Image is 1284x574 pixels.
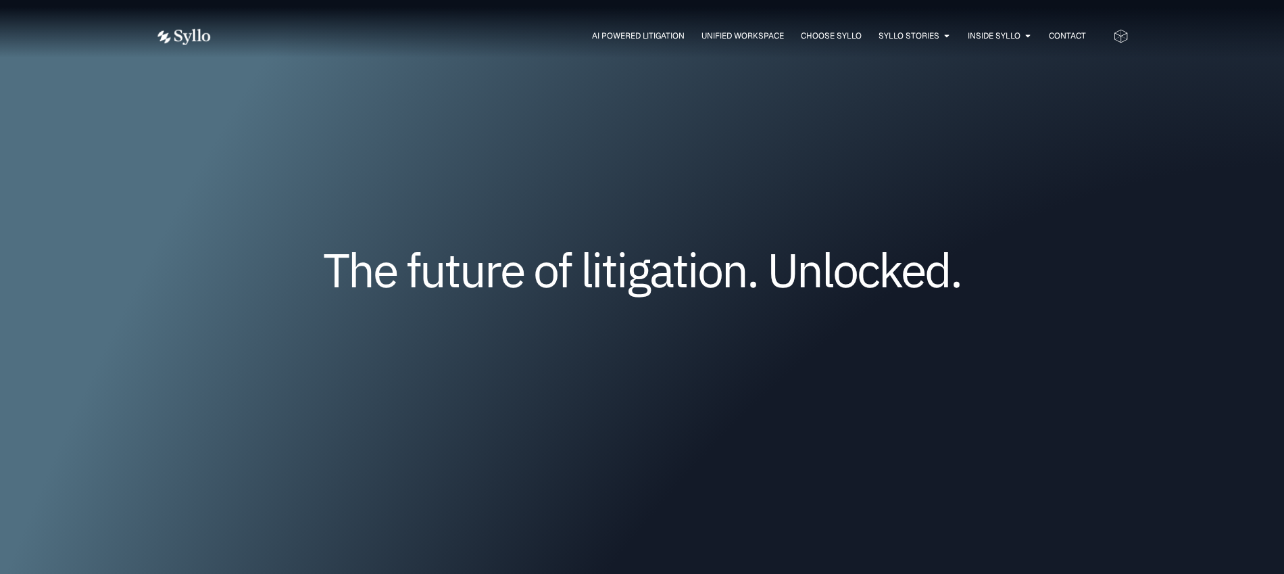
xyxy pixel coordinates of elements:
[801,30,862,42] a: Choose Syllo
[155,28,211,45] img: white logo
[968,30,1020,42] a: Inside Syllo
[238,30,1086,43] div: Menu Toggle
[879,30,939,42] a: Syllo Stories
[592,30,685,42] a: AI Powered Litigation
[238,30,1086,43] nav: Menu
[701,30,784,42] a: Unified Workspace
[237,247,1047,292] h1: The future of litigation. Unlocked.
[1049,30,1086,42] a: Contact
